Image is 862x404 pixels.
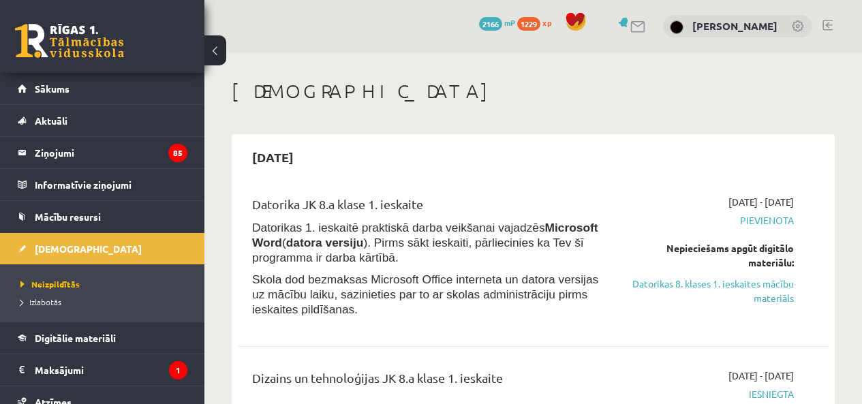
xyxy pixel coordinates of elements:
[517,17,558,28] a: 1229 xp
[728,369,794,383] span: [DATE] - [DATE]
[627,387,794,401] span: Iesniegta
[18,137,187,168] a: Ziņojumi85
[252,273,598,316] span: Skola dod bezmaksas Microsoft Office interneta un datora versijas uz mācību laiku, sazinieties pa...
[169,361,187,379] i: 1
[504,17,515,28] span: mP
[18,233,187,264] a: [DEMOGRAPHIC_DATA]
[35,332,116,344] span: Digitālie materiāli
[35,82,70,95] span: Sākums
[479,17,515,28] a: 2166 mP
[20,296,191,308] a: Izlabotās
[15,24,124,58] a: Rīgas 1. Tālmācības vidusskola
[168,144,187,162] i: 85
[35,169,187,200] legend: Informatīvie ziņojumi
[35,114,67,127] span: Aktuāli
[20,279,80,290] span: Neizpildītās
[252,221,598,249] b: Microsoft Word
[35,137,187,168] legend: Ziņojumi
[670,20,683,34] img: Gabriela Kozlova
[18,201,187,232] a: Mācību resursi
[627,277,794,305] a: Datorikas 8. klases 1. ieskaites mācību materiāls
[627,241,794,270] div: Nepieciešams apgūt digitālo materiālu:
[18,105,187,136] a: Aktuāli
[286,236,364,249] b: datora versiju
[627,213,794,228] span: Pievienota
[18,354,187,386] a: Maksājumi1
[35,211,101,223] span: Mācību resursi
[35,354,187,386] legend: Maksājumi
[18,169,187,200] a: Informatīvie ziņojumi
[517,17,540,31] span: 1229
[35,243,142,255] span: [DEMOGRAPHIC_DATA]
[20,278,191,290] a: Neizpildītās
[20,296,61,307] span: Izlabotās
[18,73,187,104] a: Sākums
[542,17,551,28] span: xp
[238,141,307,173] h2: [DATE]
[692,19,778,33] a: [PERSON_NAME]
[232,80,835,103] h1: [DEMOGRAPHIC_DATA]
[728,195,794,209] span: [DATE] - [DATE]
[479,17,502,31] span: 2166
[252,369,606,394] div: Dizains un tehnoloģijas JK 8.a klase 1. ieskaite
[252,221,598,264] span: Datorikas 1. ieskaitē praktiskā darba veikšanai vajadzēs ( ). Pirms sākt ieskaiti, pārliecinies k...
[18,322,187,354] a: Digitālie materiāli
[252,195,606,220] div: Datorika JK 8.a klase 1. ieskaite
